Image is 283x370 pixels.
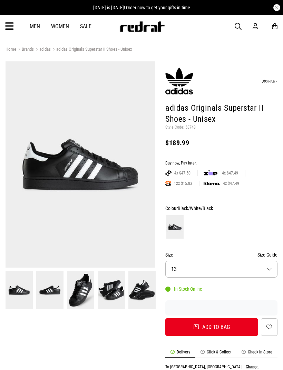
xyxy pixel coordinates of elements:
img: Adidas Originals Superstar Ii Shoes - Unisex in Black [6,61,155,268]
img: SPLITPAY [165,181,171,186]
button: Next [4,289,8,290]
div: $189.99 [165,139,277,147]
button: Add to bag [165,318,258,336]
h1: adidas Originals Superstar II Shoes - Unisex [165,103,277,125]
span: Black/White/Black [178,206,213,211]
img: Redrat logo [119,21,165,32]
img: Adidas Originals Superstar Ii Shoes - Unisex in Black [98,271,125,309]
span: 4x $47.49 [220,181,242,186]
button: Change [246,364,258,369]
a: Sale [80,23,91,30]
span: [DATE] is [DATE]! Order now to get your gifts in time [93,5,190,10]
img: zip [204,170,217,177]
span: 4x $47.50 [172,170,193,176]
img: KLARNA [204,182,220,186]
img: AFTERPAY [165,170,172,176]
a: Brands [16,47,34,53]
span: 4x $47.49 [219,170,241,176]
a: adidas [34,47,51,53]
div: Buy now, Pay later. [165,161,277,166]
div: In Stock Online [165,286,202,292]
li: Delivery [165,350,195,358]
a: adidas Originals Superstar II Shoes - Unisex [51,47,132,53]
p: Style Code: 58748 [165,125,277,130]
img: Adidas Originals Superstar Ii Shoes - Unisex in Black [6,271,33,309]
li: Check in Store [236,350,277,358]
button: Size Guide [257,251,277,259]
p: To [GEOGRAPHIC_DATA], [GEOGRAPHIC_DATA] [165,364,242,369]
img: Adidas Originals Superstar Ii Shoes - Unisex in Black [67,271,94,309]
a: Men [30,23,40,30]
img: Black/White/Black [166,215,184,239]
div: Colour [165,204,277,212]
iframe: Customer reviews powered by Trustpilot [165,304,277,311]
a: SHARE [262,79,277,84]
span: 12x $15.83 [171,181,195,186]
button: 13 [165,261,277,278]
a: Home [6,47,16,52]
img: adidas [165,67,193,95]
a: Women [51,23,69,30]
img: Adidas Originals Superstar Ii Shoes - Unisex in Black [36,271,64,309]
span: 13 [171,266,177,272]
li: Click & Collect [195,350,237,358]
img: Adidas Originals Superstar Ii Shoes - Unisex in Black [128,271,156,309]
div: Size [165,251,277,259]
